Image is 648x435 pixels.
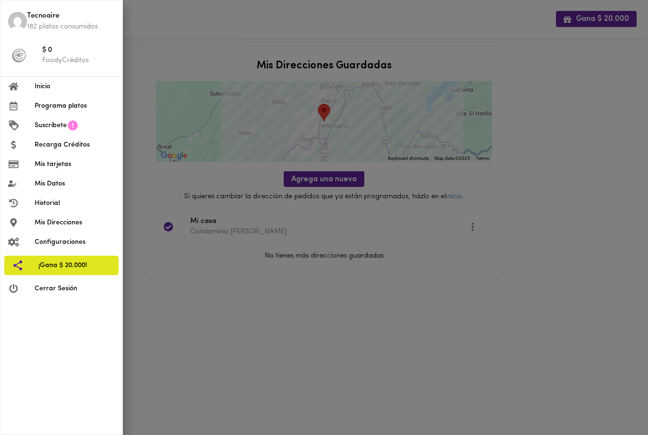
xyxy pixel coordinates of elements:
[35,237,115,247] span: Configuraciones
[35,159,115,169] span: Mis tarjetas
[35,140,115,150] span: Recarga Créditos
[27,22,115,32] p: 182 platos consumidos
[35,284,115,294] span: Cerrar Sesión
[35,120,67,130] span: Suscríbete
[38,260,111,270] span: ¡Gana $ 20.000!
[12,48,26,63] img: foody-creditos-black.png
[35,179,115,189] span: Mis Datos
[27,11,115,22] span: Tecnoaire
[42,56,115,65] p: FoodyCréditos
[35,101,115,111] span: Programa platos
[35,198,115,208] span: Historial
[35,82,115,92] span: Inicio
[593,380,639,426] iframe: Messagebird Livechat Widget
[42,45,115,56] span: $ 0
[35,218,115,228] span: Mis Direcciones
